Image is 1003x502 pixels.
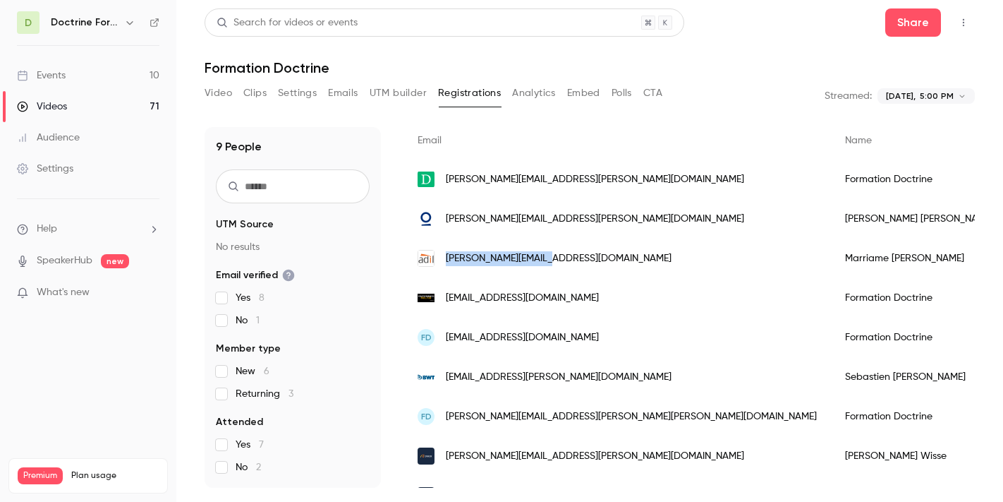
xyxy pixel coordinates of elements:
[446,410,817,424] span: [PERSON_NAME][EMAIL_ADDRESS][PERSON_NAME][PERSON_NAME][DOMAIN_NAME]
[236,291,265,305] span: Yes
[264,366,269,376] span: 6
[446,370,671,385] span: [EMAIL_ADDRESS][PERSON_NAME][DOMAIN_NAME]
[205,82,232,104] button: Video
[17,131,80,145] div: Audience
[51,16,118,30] h6: Doctrine Formation Corporate
[236,313,260,328] span: No
[512,82,556,104] button: Analytics
[446,449,744,464] span: [PERSON_NAME][EMAIL_ADDRESS][PERSON_NAME][DOMAIN_NAME]
[259,293,265,303] span: 8
[17,68,66,83] div: Events
[421,410,432,423] span: FD
[446,330,599,345] span: [EMAIL_ADDRESS][DOMAIN_NAME]
[446,172,744,187] span: [PERSON_NAME][EMAIL_ADDRESS][PERSON_NAME][DOMAIN_NAME]
[438,82,501,104] button: Registrations
[217,16,358,30] div: Search for videos or events
[37,285,90,300] span: What's new
[920,90,954,102] span: 5:00 PM
[370,82,427,104] button: UTM builder
[37,253,92,268] a: SpeakerHub
[17,162,73,176] div: Settings
[825,89,872,103] p: Streamed:
[216,268,295,282] span: Email verified
[952,11,975,34] button: Top Bar Actions
[845,136,872,145] span: Name
[278,82,317,104] button: Settings
[612,82,632,104] button: Polls
[418,369,434,386] img: bwt.fr
[328,82,358,104] button: Emails
[236,438,264,452] span: Yes
[418,250,434,267] img: adil974.com
[418,448,434,465] img: areas.com
[37,222,57,237] span: Help
[446,212,744,227] span: [PERSON_NAME][EMAIL_ADDRESS][PERSON_NAME][DOMAIN_NAME]
[101,254,129,268] span: new
[142,287,159,299] iframe: Noticeable Trigger
[418,172,434,188] img: doctrine.fr
[216,217,274,232] span: UTM Source
[205,59,975,76] h1: Formation Doctrine
[216,240,370,254] p: No results
[567,82,600,104] button: Embed
[418,294,434,303] img: antennes-relais.fr
[17,222,159,237] li: help-dropdown-opener
[643,82,662,104] button: CTA
[216,415,263,429] span: Attended
[446,291,599,306] span: [EMAIL_ADDRESS][DOMAIN_NAME]
[885,8,941,37] button: Share
[25,16,32,30] span: D
[216,138,262,155] h1: 9 People
[17,100,67,114] div: Videos
[216,342,281,356] span: Member type
[256,316,260,325] span: 1
[236,364,269,378] span: New
[418,136,442,145] span: Email
[886,90,916,102] span: [DATE],
[421,331,432,344] span: FD
[288,389,293,399] span: 3
[446,251,671,266] span: [PERSON_NAME][EMAIL_ADDRESS][DOMAIN_NAME]
[71,470,159,482] span: Plan usage
[418,210,434,227] img: predictice.com
[256,462,261,472] span: 2
[259,440,264,450] span: 7
[236,460,261,474] span: No
[236,387,293,401] span: Returning
[243,82,267,104] button: Clips
[18,467,63,484] span: Premium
